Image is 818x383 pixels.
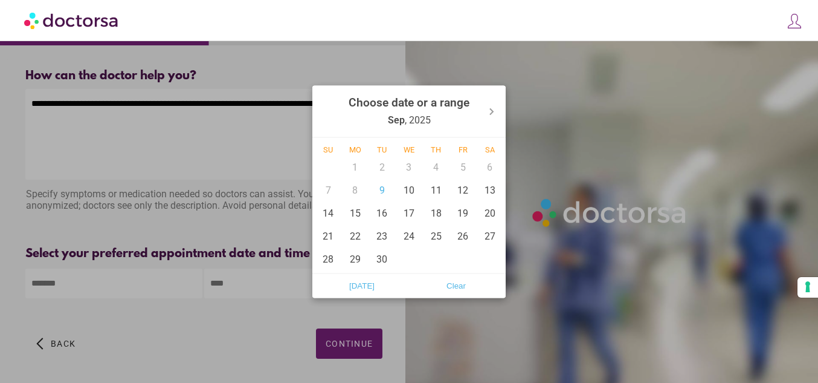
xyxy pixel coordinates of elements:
div: 16 [369,201,396,224]
div: 14 [315,201,342,224]
div: 22 [342,224,369,247]
div: Mo [342,145,369,154]
div: Th [422,145,449,154]
div: 23 [369,224,396,247]
div: 17 [396,201,423,224]
div: 29 [342,247,369,270]
button: Clear [409,276,503,295]
button: Your consent preferences for tracking technologies [797,277,818,298]
div: 8 [342,178,369,201]
div: 3 [396,155,423,178]
img: icons8-customer-100.png [786,13,803,30]
div: 11 [422,178,449,201]
div: 15 [342,201,369,224]
div: 1 [342,155,369,178]
span: Clear [413,277,500,295]
div: 2 [369,155,396,178]
div: 10 [396,178,423,201]
div: 7 [315,178,342,201]
div: 27 [476,224,503,247]
div: 25 [422,224,449,247]
div: 24 [396,224,423,247]
div: , 2025 [349,88,469,134]
div: 28 [315,247,342,270]
span: [DATE] [318,277,405,295]
button: [DATE] [315,276,409,295]
div: 4 [422,155,449,178]
strong: Choose date or a range [349,95,469,109]
div: Sa [476,145,503,154]
div: 20 [476,201,503,224]
div: 5 [449,155,477,178]
div: Fr [449,145,477,154]
strong: Sep [388,114,405,125]
div: 13 [476,178,503,201]
div: 12 [449,178,477,201]
div: 18 [422,201,449,224]
div: 26 [449,224,477,247]
div: 9 [369,178,396,201]
img: Doctorsa.com [24,7,120,34]
div: 21 [315,224,342,247]
div: We [396,145,423,154]
div: Tu [369,145,396,154]
div: Su [315,145,342,154]
div: 6 [476,155,503,178]
div: 19 [449,201,477,224]
div: 30 [369,247,396,270]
